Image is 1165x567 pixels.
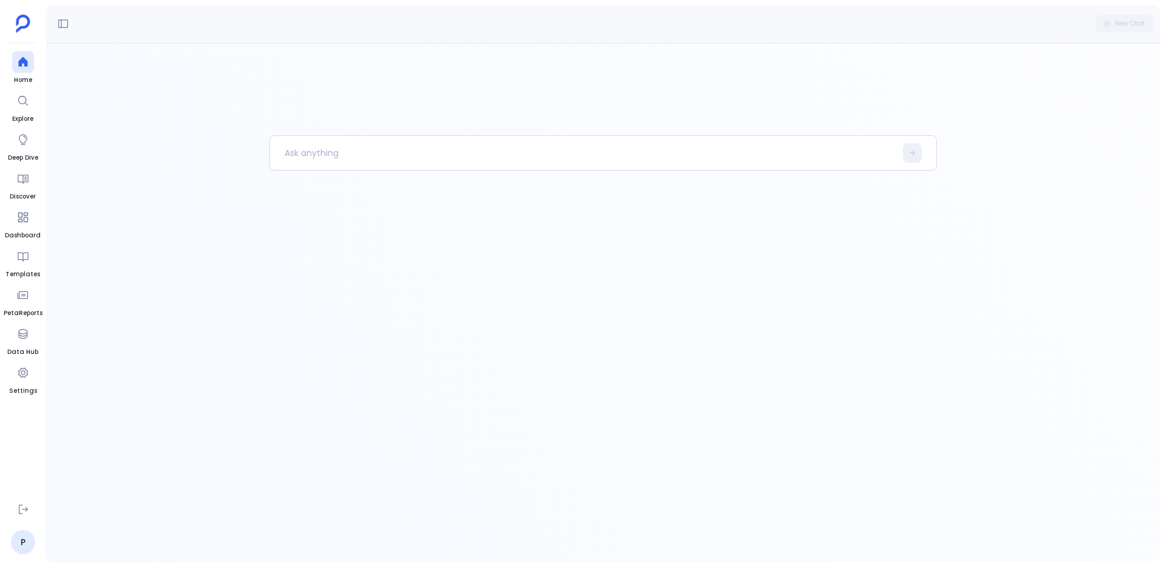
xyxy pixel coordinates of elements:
[5,231,41,240] span: Dashboard
[4,308,42,318] span: PetaReports
[12,51,34,85] a: Home
[7,347,38,357] span: Data Hub
[5,206,41,240] a: Dashboard
[11,530,35,554] a: P
[10,168,36,202] a: Discover
[12,90,34,124] a: Explore
[8,153,38,163] span: Deep Dive
[8,129,38,163] a: Deep Dive
[12,75,34,85] span: Home
[16,15,30,33] img: petavue logo
[7,323,38,357] a: Data Hub
[10,192,36,202] span: Discover
[4,284,42,318] a: PetaReports
[5,270,40,279] span: Templates
[5,245,40,279] a: Templates
[12,114,34,124] span: Explore
[9,362,37,396] a: Settings
[9,386,37,396] span: Settings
